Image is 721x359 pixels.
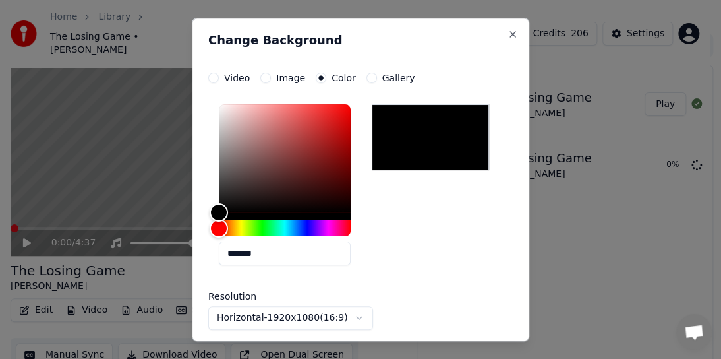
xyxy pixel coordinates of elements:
label: Image [276,73,305,82]
label: Video [224,73,250,82]
div: Color [219,104,351,212]
h2: Change Background [208,34,513,46]
label: Gallery [382,73,415,82]
label: Resolution [208,292,340,301]
label: Color [332,73,356,82]
div: Hue [219,220,351,236]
